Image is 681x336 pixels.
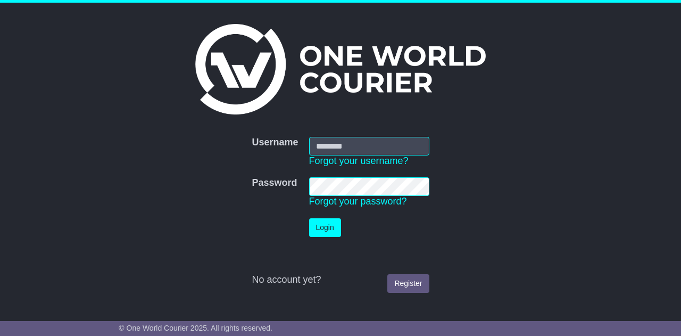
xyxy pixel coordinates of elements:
[309,155,409,166] a: Forgot your username?
[309,196,407,207] a: Forgot your password?
[387,274,429,293] a: Register
[252,177,297,189] label: Password
[309,218,341,237] button: Login
[252,274,429,286] div: No account yet?
[119,324,272,332] span: © One World Courier 2025. All rights reserved.
[195,24,486,114] img: One World
[252,137,298,149] label: Username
